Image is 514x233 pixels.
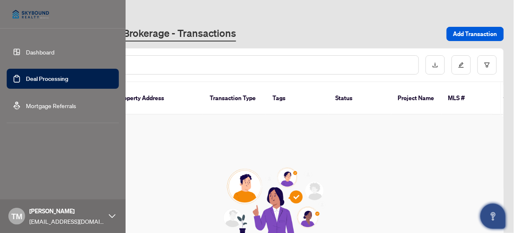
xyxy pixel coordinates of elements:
[453,27,497,41] span: Add Transaction
[391,82,442,115] th: Project Name
[266,82,329,115] th: Tags
[26,102,76,109] a: Mortgage Referrals
[458,62,464,68] span: edit
[478,55,497,75] button: filter
[452,55,471,75] button: edit
[203,82,266,115] th: Transaction Type
[26,48,54,56] a: Dashboard
[11,210,22,222] span: TM
[26,75,68,83] a: Deal Processing
[7,4,55,24] img: logo
[481,204,506,229] button: Open asap
[432,62,438,68] span: download
[484,62,490,68] span: filter
[29,217,105,226] span: [EMAIL_ADDRESS][DOMAIN_NAME]
[447,27,504,41] button: Add Transaction
[426,55,445,75] button: download
[29,207,105,216] span: [PERSON_NAME]
[111,82,203,115] th: Property Address
[329,82,391,115] th: Status
[44,26,236,41] a: Skybound Realty, Brokerage - Transactions
[442,82,492,115] th: MLS #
